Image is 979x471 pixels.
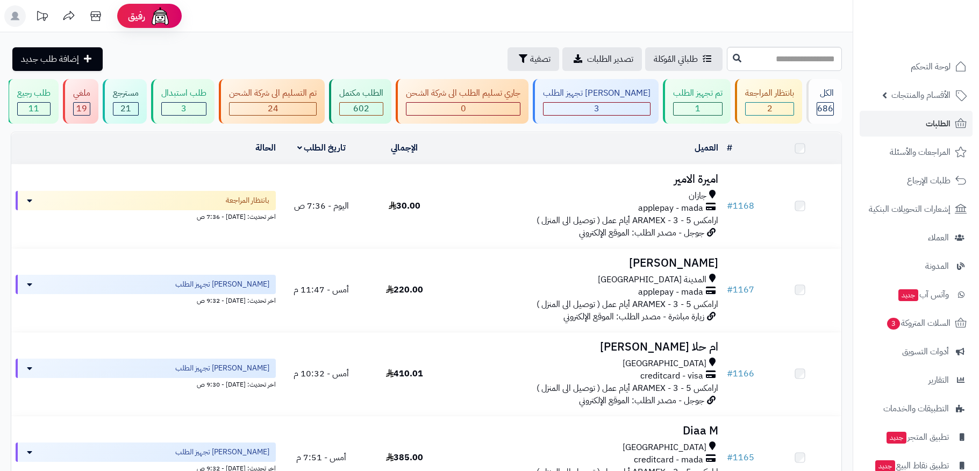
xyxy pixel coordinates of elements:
[860,54,973,80] a: لوحة التحكم
[727,367,754,380] a: #1166
[255,141,276,154] a: الحالة
[537,382,718,395] span: ارامكس ARAMEX - 3 - 5 أيام عمل ( توصيل الى المنزل )
[149,79,217,124] a: طلب استبدال 3
[294,199,349,212] span: اليوم - 7:36 ص
[229,87,317,99] div: تم التسليم الى شركة الشحن
[890,145,951,160] span: المراجعات والأسئلة
[181,102,187,115] span: 3
[175,279,269,290] span: [PERSON_NAME] تجهيز الطلب
[887,432,906,444] span: جديد
[594,102,599,115] span: 3
[18,103,50,115] div: 11
[450,341,718,353] h3: ام حلا [PERSON_NAME]
[727,283,754,296] a: #1167
[661,79,733,124] a: تم تجهيز الطلب 1
[727,283,733,296] span: #
[294,283,349,296] span: أمس - 11:47 م
[537,214,718,227] span: ارامكس ARAMEX - 3 - 5 أيام عمل ( توصيل الى المنزل )
[587,53,633,66] span: تصدير الطلبات
[767,102,773,115] span: 2
[911,59,951,74] span: لوحة التحكم
[537,298,718,311] span: ارامكس ARAMEX - 3 - 5 أيام عمل ( توصيل الى المنزل )
[16,210,276,222] div: اخر تحديث: [DATE] - 7:36 ص
[804,79,844,124] a: الكل686
[860,282,973,308] a: وآتس آبجديد
[623,358,706,370] span: [GEOGRAPHIC_DATA]
[386,283,423,296] span: 220.00
[230,103,316,115] div: 24
[902,344,949,359] span: أدوات التسويق
[746,103,794,115] div: 2
[175,363,269,374] span: [PERSON_NAME] تجهيز الطلب
[860,111,973,137] a: الطلبات
[860,310,973,336] a: السلات المتروكة3
[461,102,466,115] span: 0
[544,103,650,115] div: 3
[16,378,276,389] div: اخر تحديث: [DATE] - 9:30 ص
[907,173,951,188] span: طلبات الإرجاع
[28,102,39,115] span: 11
[817,87,834,99] div: الكل
[61,79,101,124] a: ملغي 19
[727,199,733,212] span: #
[386,451,423,464] span: 385.00
[727,367,733,380] span: #
[394,79,531,124] a: جاري تسليم الطلب الى شركة الشحن 0
[634,454,703,466] span: creditcard - mada
[579,394,704,407] span: جوجل - مصدر الطلب: الموقع الإلكتروني
[149,5,171,27] img: ai-face.png
[860,339,973,365] a: أدوات التسويق
[887,318,900,330] span: 3
[860,367,973,393] a: التقارير
[906,29,969,52] img: logo-2.png
[353,102,369,115] span: 602
[17,87,51,99] div: طلب رجيع
[860,139,973,165] a: المراجعات والأسئلة
[391,141,418,154] a: الإجمالي
[891,88,951,103] span: الأقسام والمنتجات
[860,396,973,422] a: التطبيقات والخدمات
[5,79,61,124] a: طلب رجيع 11
[883,401,949,416] span: التطبيقات والخدمات
[217,79,327,124] a: تم التسليم الى شركة الشحن 24
[869,202,951,217] span: إشعارات التحويلات البنكية
[12,47,103,71] a: إضافة طلب جديد
[74,103,90,115] div: 19
[898,289,918,301] span: جديد
[28,5,55,30] a: تحديثات المنصة
[860,253,973,279] a: المدونة
[508,47,559,71] button: تصفية
[727,451,754,464] a: #1165
[885,430,949,445] span: تطبيق المتجر
[733,79,804,124] a: بانتظار المراجعة 2
[579,226,704,239] span: جوجل - مصدر الطلب: الموقع الإلكتروني
[745,87,794,99] div: بانتظار المراجعة
[640,370,703,382] span: creditcard - visa
[297,141,346,154] a: تاريخ الطلب
[673,87,723,99] div: تم تجهيز الطلب
[897,287,949,302] span: وآتس آب
[926,116,951,131] span: الطلبات
[113,103,138,115] div: 21
[386,367,423,380] span: 410.01
[928,373,949,388] span: التقارير
[623,441,706,454] span: [GEOGRAPHIC_DATA]
[450,425,718,437] h3: Diaa M
[654,53,698,66] span: طلباتي المُوكلة
[76,102,87,115] span: 19
[645,47,723,71] a: طلباتي المُوكلة
[21,53,79,66] span: إضافة طلب جديد
[860,424,973,450] a: تطبيق المتجرجديد
[727,199,754,212] a: #1168
[674,103,722,115] div: 1
[389,199,420,212] span: 30.00
[294,367,349,380] span: أمس - 10:32 م
[727,451,733,464] span: #
[689,190,706,202] span: جازان
[16,294,276,305] div: اخر تحديث: [DATE] - 9:32 ص
[113,87,139,99] div: مسترجع
[817,102,833,115] span: 686
[638,286,703,298] span: applepay - mada
[226,195,269,206] span: بانتظار المراجعة
[339,87,383,99] div: الطلب مكتمل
